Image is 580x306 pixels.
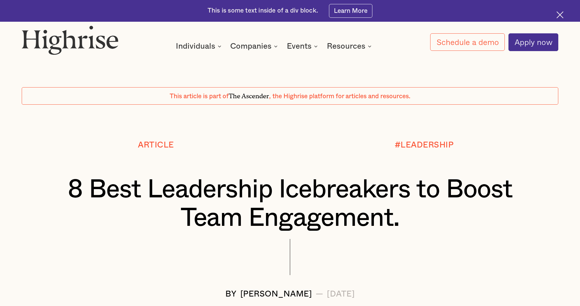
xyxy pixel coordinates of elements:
div: This is some text inside of a div block. [208,6,318,15]
div: BY [225,290,237,299]
a: Learn More [329,4,373,18]
div: [DATE] [327,290,355,299]
div: — [316,290,323,299]
div: Companies [230,43,272,50]
span: , the Highrise platform for articles and resources. [269,93,410,99]
div: Article [138,141,174,150]
a: Schedule a demo [430,33,504,51]
img: Highrise logo [22,25,119,55]
div: Resources [327,43,365,50]
div: Resources [327,43,373,50]
div: #LEADERSHIP [395,141,454,150]
div: Individuals [176,43,215,50]
div: Companies [230,43,279,50]
div: Individuals [176,43,223,50]
div: Events [287,43,320,50]
img: Cross icon [556,11,563,18]
span: The Ascender [229,91,269,99]
div: [PERSON_NAME] [240,290,312,299]
a: Apply now [508,33,558,51]
div: Events [287,43,312,50]
h1: 8 Best Leadership Icebreakers to Boost Team Engagement. [44,175,536,232]
span: This article is part of [170,93,229,99]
